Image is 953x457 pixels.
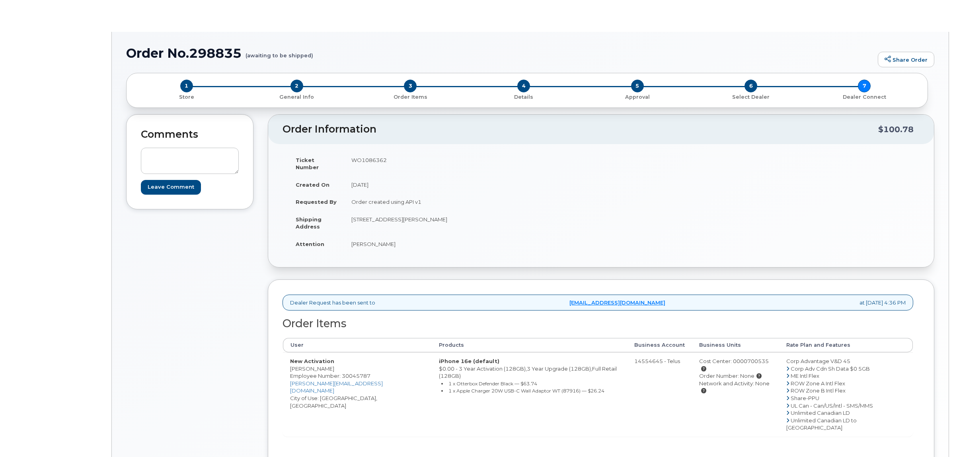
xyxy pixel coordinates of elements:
[344,193,595,211] td: Order created using API v1
[791,410,850,416] span: Unlimited Canadian LD
[296,241,324,247] strong: Attention
[296,199,337,205] strong: Requested By
[283,295,913,311] div: Dealer Request has been sent to at [DATE] 4:36 PM
[404,80,417,92] span: 3
[357,94,464,101] p: Order Items
[627,338,692,352] th: Business Account
[283,318,913,330] h2: Order Items
[878,52,934,68] a: Share Order
[699,372,772,380] div: Order Number: None
[569,299,665,307] a: [EMAIL_ADDRESS][DOMAIN_NAME]
[584,94,691,101] p: Approval
[432,338,628,352] th: Products
[699,380,772,395] div: Network and Activity: None
[290,380,383,394] a: [PERSON_NAME][EMAIL_ADDRESS][DOMAIN_NAME]
[631,80,644,92] span: 5
[694,92,807,101] a: 6 Select Dealer
[246,46,313,59] small: (awaiting to be shipped)
[243,94,350,101] p: General Info
[354,92,467,101] a: 3 Order Items
[517,80,530,92] span: 4
[240,92,353,101] a: 2 General Info
[791,395,819,401] span: Share-PPU
[296,182,329,188] strong: Created On
[126,46,874,60] h1: Order No.298835
[697,94,804,101] p: Select Dealer
[432,352,628,436] td: $0.00 - 3 Year Activation (128GB),3 Year Upgrade (128GB),Full Retail (128GB)
[296,157,319,171] strong: Ticket Number
[699,357,772,372] div: Cost Center: 0000700535
[791,402,873,409] span: UL Can - Can/US/Intl - SMS/MMS
[791,387,846,394] span: ROW Zone B Intl Flex
[744,80,757,92] span: 6
[133,92,240,101] a: 1 Store
[283,338,432,352] th: User
[290,373,370,379] span: Employee Number: 30045787
[779,338,913,352] th: Rate Plan and Features
[786,417,857,431] span: Unlimited Canadian LD to [GEOGRAPHIC_DATA]
[290,80,303,92] span: 2
[290,358,334,364] strong: New Activation
[878,122,914,137] div: $100.78
[283,124,878,135] h2: Order Information
[779,352,913,436] td: Corp Advantage V&D 45
[296,216,322,230] strong: Shipping Address
[136,94,237,101] p: Store
[627,352,692,436] td: 14554645 - Telus
[439,358,499,364] strong: iPhone 16e (default)
[791,380,845,387] span: ROW Zone A Intl Flex
[180,80,193,92] span: 1
[141,129,239,140] h2: Comments
[141,180,201,195] input: Leave Comment
[344,235,595,253] td: [PERSON_NAME]
[581,92,694,101] a: 5 Approval
[448,381,537,387] small: 1 x Otterbox Defender Black — $63.74
[467,92,581,101] a: 4 Details
[344,211,595,235] td: [STREET_ADDRESS][PERSON_NAME]
[344,176,595,193] td: [DATE]
[344,151,595,176] td: WO1086362
[692,338,779,352] th: Business Units
[470,94,577,101] p: Details
[283,352,432,436] td: [PERSON_NAME] City of Use: [GEOGRAPHIC_DATA], [GEOGRAPHIC_DATA]
[448,388,604,394] small: 1 x Apple Charger 20W USB-C Wall Adaptor WT (87916) — $26.24
[791,373,819,379] span: ME Intl Flex
[791,365,870,372] span: Corp Adv Cdn Sh Data $0 5GB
